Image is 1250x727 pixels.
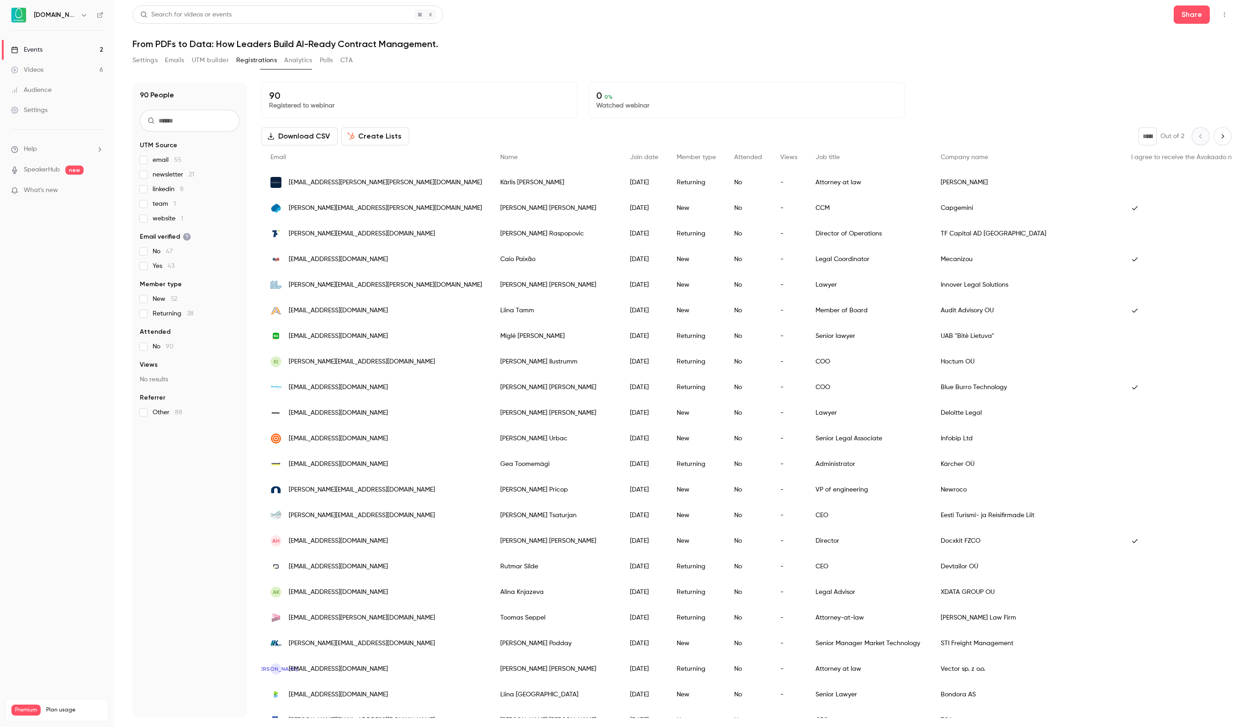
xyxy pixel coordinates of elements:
[140,393,165,402] span: Referrer
[289,357,435,367] span: [PERSON_NAME][EMAIL_ADDRESS][DOMAIN_NAME]
[771,656,806,682] div: -
[667,221,725,246] div: Returning
[932,170,1122,195] div: [PERSON_NAME]
[270,254,281,265] img: adv.oabsp.org.br
[140,90,174,101] h1: 90 People
[289,460,388,469] span: [EMAIL_ADDRESS][DOMAIN_NAME]
[941,154,988,160] span: Company name
[153,214,183,223] span: website
[932,477,1122,502] div: Newroco
[340,53,353,68] button: CTA
[270,484,281,495] img: newro.co
[771,426,806,451] div: -
[11,65,43,75] div: Videos
[621,528,667,554] div: [DATE]
[932,451,1122,477] div: Kärcher OÜ
[491,272,621,298] div: [PERSON_NAME] [PERSON_NAME]
[65,166,84,175] span: new
[289,383,388,392] span: [EMAIL_ADDRESS][DOMAIN_NAME]
[11,86,52,95] div: Audience
[491,579,621,605] div: Alina Knjazeva
[270,612,281,623] img: hedman.legal
[270,433,281,444] img: infobip.com
[725,502,771,528] div: No
[806,221,932,246] div: Director of Operations
[11,45,42,54] div: Events
[1160,132,1184,141] p: Out of 2
[621,221,667,246] div: [DATE]
[667,579,725,605] div: Returning
[725,451,771,477] div: No
[667,170,725,195] div: Returning
[725,246,771,272] div: No
[667,298,725,323] div: New
[771,682,806,707] div: -
[168,263,175,269] span: 43
[806,323,932,349] div: Senior lawyer
[667,682,725,707] div: New
[932,349,1122,374] div: Hoctum OÜ
[621,272,667,298] div: [DATE]
[140,232,191,241] span: Email verified
[806,246,932,272] div: Legal Coordinator
[667,323,725,349] div: Returning
[771,554,806,579] div: -
[491,374,621,400] div: [PERSON_NAME] [PERSON_NAME]
[806,451,932,477] div: Administrator
[270,305,281,316] img: 1advisory.ee
[771,605,806,631] div: -
[140,360,158,369] span: Views
[725,374,771,400] div: No
[289,690,388,700] span: [EMAIL_ADDRESS][DOMAIN_NAME]
[621,554,667,579] div: [DATE]
[932,374,1122,400] div: Blue Burro Technology
[491,246,621,272] div: Caio Paixão
[289,485,435,495] span: [PERSON_NAME][EMAIL_ADDRESS][DOMAIN_NAME]
[174,157,181,163] span: 55
[725,605,771,631] div: No
[816,154,840,160] span: Job title
[725,554,771,579] div: No
[254,665,298,673] span: [PERSON_NAME]
[491,426,621,451] div: [PERSON_NAME] Urbac
[806,502,932,528] div: CEO
[667,477,725,502] div: New
[667,502,725,528] div: New
[667,374,725,400] div: Returning
[621,246,667,272] div: [DATE]
[270,561,281,572] img: devtailor.com
[289,562,388,572] span: [EMAIL_ADDRESS][DOMAIN_NAME]
[604,94,613,100] span: 0 %
[153,294,177,304] span: New
[725,426,771,451] div: No
[621,477,667,502] div: [DATE]
[236,53,277,68] button: Registrations
[932,631,1122,656] div: STI Freight Management
[932,221,1122,246] div: TF Capital AD [GEOGRAPHIC_DATA]
[806,426,932,451] div: Senior Legal Associate
[932,502,1122,528] div: Eesti Turismi- ja Reisifirmade Liit
[166,248,173,255] span: 47
[24,186,58,195] span: What's new
[621,426,667,451] div: [DATE]
[1174,5,1210,24] button: Share
[667,272,725,298] div: New
[269,101,570,110] p: Registered to webinar
[806,579,932,605] div: Legal Advisor
[725,682,771,707] div: No
[932,682,1122,707] div: Bondora AS
[270,510,281,521] img: etfl.ee
[734,154,762,160] span: Attended
[725,579,771,605] div: No
[491,605,621,631] div: Toomas Seppel
[932,656,1122,682] div: Vector sp. z o.o.
[771,298,806,323] div: -
[621,170,667,195] div: [DATE]
[491,221,621,246] div: [PERSON_NAME] Raspopovic
[132,53,158,68] button: Settings
[132,38,1232,49] h1: From PDFs to Data: How Leaders Build AI-Ready Contract Management.
[270,177,281,188] img: leadell.com
[46,706,103,714] span: Plan usage
[725,298,771,323] div: No
[806,631,932,656] div: Senior Manager Market Technology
